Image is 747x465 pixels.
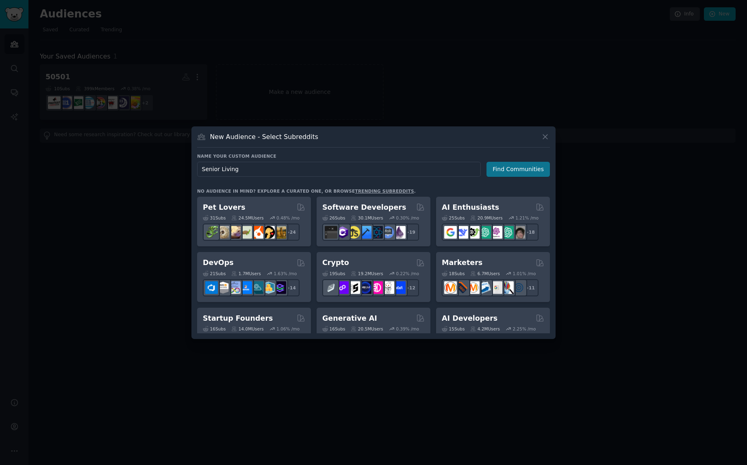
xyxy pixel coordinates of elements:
img: MarketingResearch [501,281,514,294]
img: PlatformEngineers [274,281,286,294]
img: reactnative [370,226,383,239]
div: 26 Sub s [322,215,345,221]
h2: Software Developers [322,202,406,213]
div: No audience in mind? Explore a curated one, or browse . [197,188,416,194]
div: + 24 [282,224,300,241]
div: 1.21 % /mo [515,215,539,221]
img: chatgpt_prompts_ [501,226,514,239]
div: 19 Sub s [322,271,345,276]
img: 0xPolygon [336,281,349,294]
div: 31 Sub s [203,215,226,221]
div: + 11 [521,279,539,296]
img: learnjavascript [347,226,360,239]
h2: Startup Founders [203,313,273,324]
div: + 14 [282,279,300,296]
h3: New Audience - Select Subreddits [210,133,318,141]
div: 20.5M Users [351,326,383,332]
img: AskComputerScience [382,226,394,239]
div: + 18 [521,224,539,241]
img: ballpython [217,226,229,239]
div: 0.22 % /mo [396,271,419,276]
div: 1.01 % /mo [513,271,536,276]
h2: Marketers [442,258,482,268]
img: defiblockchain [370,281,383,294]
img: turtle [239,226,252,239]
img: Emailmarketing [478,281,491,294]
div: 0.39 % /mo [396,326,419,332]
img: OpenAIDev [490,226,502,239]
img: ethstaker [347,281,360,294]
img: aws_cdk [262,281,275,294]
div: 0.48 % /mo [276,215,300,221]
img: leopardgeckos [228,226,241,239]
h2: AI Enthusiasts [442,202,499,213]
img: csharp [336,226,349,239]
img: cockatiel [251,226,263,239]
div: + 19 [402,224,419,241]
img: ethfinance [325,281,337,294]
div: 15 Sub s [442,326,465,332]
img: chatgpt_promptDesign [478,226,491,239]
div: 1.7M Users [231,271,261,276]
img: Docker_DevOps [228,281,241,294]
img: defi_ [393,281,406,294]
button: Find Communities [486,162,550,177]
div: 24.5M Users [231,215,263,221]
img: content_marketing [444,281,457,294]
img: DevOpsLinks [239,281,252,294]
img: software [325,226,337,239]
img: AWS_Certified_Experts [217,281,229,294]
div: 25 Sub s [442,215,465,221]
img: web3 [359,281,371,294]
h2: Pet Lovers [203,202,245,213]
div: 21 Sub s [203,271,226,276]
div: 2.25 % /mo [513,326,536,332]
div: 6.7M Users [470,271,500,276]
div: 16 Sub s [322,326,345,332]
div: 30.1M Users [351,215,383,221]
div: 1.06 % /mo [276,326,300,332]
div: 4.2M Users [470,326,500,332]
h2: Generative AI [322,313,377,324]
img: iOSProgramming [359,226,371,239]
img: PetAdvice [262,226,275,239]
img: AItoolsCatalog [467,226,480,239]
div: 0.30 % /mo [396,215,419,221]
img: googleads [490,281,502,294]
h3: Name your custom audience [197,153,550,159]
img: GoogleGeminiAI [444,226,457,239]
div: 18 Sub s [442,271,465,276]
img: DeepSeek [456,226,468,239]
img: bigseo [456,281,468,294]
div: 20.9M Users [470,215,502,221]
img: ArtificalIntelligence [512,226,525,239]
div: 16 Sub s [203,326,226,332]
div: 19.2M Users [351,271,383,276]
h2: Crypto [322,258,349,268]
img: platformengineering [251,281,263,294]
img: CryptoNews [382,281,394,294]
img: azuredevops [205,281,218,294]
img: OnlineMarketing [512,281,525,294]
div: + 12 [402,279,419,296]
h2: AI Developers [442,313,497,324]
div: 1.63 % /mo [274,271,297,276]
input: Pick a short name, like "Digital Marketers" or "Movie-Goers" [197,162,481,177]
div: 14.0M Users [231,326,263,332]
img: AskMarketing [467,281,480,294]
a: trending subreddits [355,189,414,193]
h2: DevOps [203,258,234,268]
img: elixir [393,226,406,239]
img: herpetology [205,226,218,239]
img: dogbreed [274,226,286,239]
